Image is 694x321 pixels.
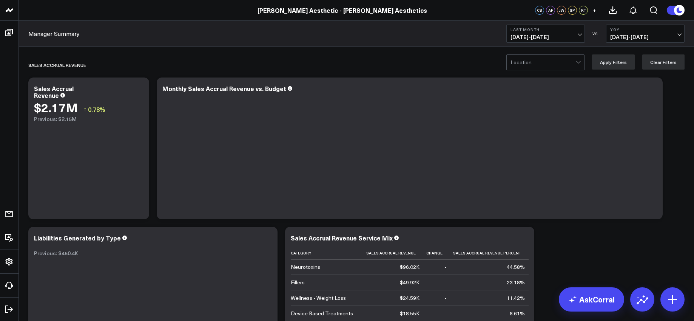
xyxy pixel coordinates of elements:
[593,8,596,13] span: +
[546,6,555,15] div: AF
[291,234,393,242] div: Sales Accrual Revenue Service Mix
[426,247,453,259] th: Change
[28,56,86,74] div: Sales Accrual Revenue
[510,27,581,32] b: Last Month
[589,31,602,36] div: VS
[291,263,320,271] div: Neurotoxins
[507,294,525,302] div: 11.42%
[400,263,419,271] div: $96.02K
[291,310,353,317] div: Device Based Treatments
[610,34,680,40] span: [DATE] - [DATE]
[579,6,588,15] div: RT
[444,294,446,302] div: -
[291,279,305,286] div: Fillers
[291,247,366,259] th: Category
[592,54,635,70] button: Apply Filters
[610,27,680,32] b: YoY
[34,116,143,122] div: Previous: $2.15M
[453,247,532,259] th: Sales Accrual Revenue Percent
[568,6,577,15] div: SP
[642,54,685,70] button: Clear Filters
[34,234,121,242] div: Liabilities Generated by Type
[400,294,419,302] div: $24.59K
[34,84,74,99] div: Sales Accrual Revenue
[510,310,525,317] div: 8.61%
[510,34,581,40] span: [DATE] - [DATE]
[557,6,566,15] div: JW
[590,6,599,15] button: +
[444,279,446,286] div: -
[258,6,427,14] a: [PERSON_NAME] Aesthetic - [PERSON_NAME] Aesthetics
[444,310,446,317] div: -
[606,25,685,43] button: YoY[DATE]-[DATE]
[366,247,426,259] th: Sales Accrual Revenue
[162,84,286,93] div: Monthly Sales Accrual Revenue vs. Budget
[507,279,525,286] div: 23.18%
[83,104,86,114] span: ↑
[444,263,446,271] div: -
[535,6,544,15] div: CS
[28,29,80,38] a: Manager Summary
[34,101,78,114] div: $2.17M
[400,310,419,317] div: $18.55K
[400,279,419,286] div: $49.92K
[88,105,105,113] span: 0.78%
[291,294,346,302] div: Wellness - Weight Loss
[559,287,624,312] a: AskCorral
[507,263,525,271] div: 44.58%
[506,25,585,43] button: Last Month[DATE]-[DATE]
[34,250,272,256] div: Previous: $450.4K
